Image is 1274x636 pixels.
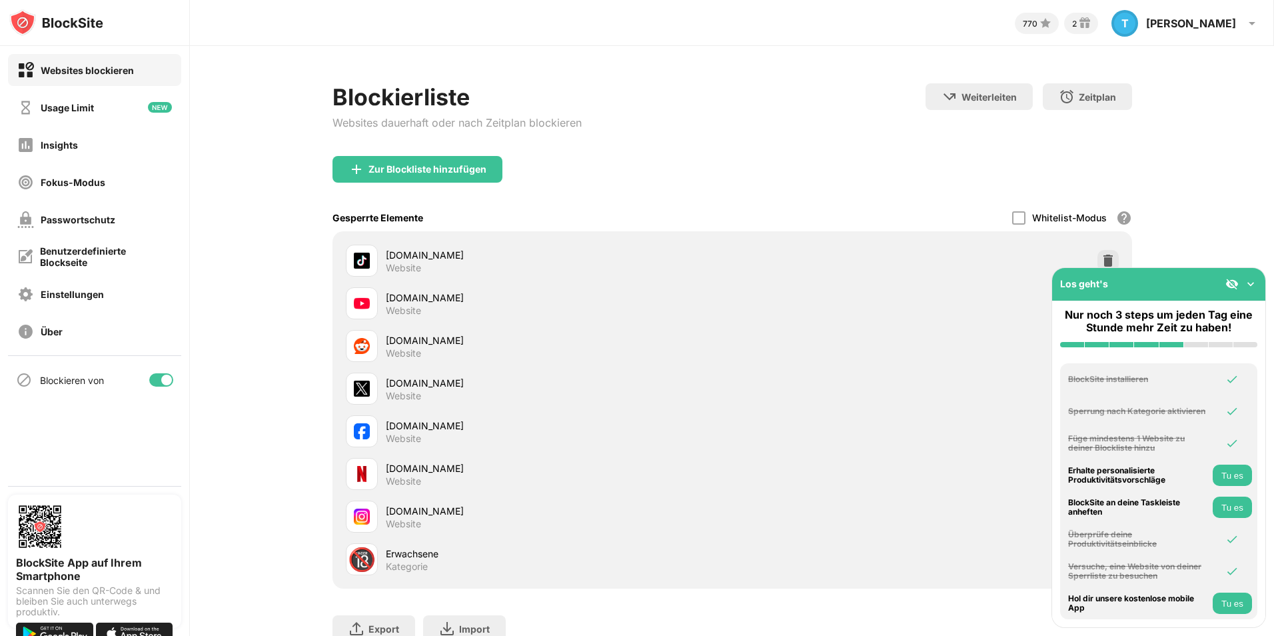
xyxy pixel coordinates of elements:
[354,423,370,439] img: favicons
[41,65,134,76] div: Websites blockieren
[1068,562,1209,581] div: Versuche, eine Website von deiner Sperrliste zu besuchen
[40,375,104,386] div: Blockieren von
[354,338,370,354] img: favicons
[386,461,732,475] div: [DOMAIN_NAME]
[17,211,34,228] img: password-protection-off.svg
[368,623,399,635] div: Export
[1225,533,1239,546] img: omni-check.svg
[17,137,34,153] img: insights-off.svg
[1077,15,1093,31] img: reward-small.svg
[1111,10,1138,37] div: T
[961,91,1017,103] div: Weiterleiten
[16,503,64,551] img: options-page-qr-code.png
[1225,437,1239,450] img: omni-check.svg
[16,556,173,583] div: BlockSite App auf Ihrem Smartphone
[386,305,421,317] div: Website
[41,326,63,337] div: Über
[354,509,370,525] img: favicons
[9,9,103,36] img: logo-blocksite.svg
[386,333,732,347] div: [DOMAIN_NAME]
[459,623,490,635] div: Import
[1068,594,1209,613] div: Hol dir unsere kostenlose mobile App
[354,381,370,397] img: favicons
[1068,530,1209,549] div: Überprüfe deine Produktivitätseinblicke
[17,62,34,79] img: block-on.svg
[17,174,34,191] img: focus-off.svg
[386,433,421,445] div: Website
[386,518,421,530] div: Website
[386,248,732,262] div: [DOMAIN_NAME]
[40,245,172,268] div: Benutzerdefinierte Blockseite
[1068,466,1209,485] div: Erhalte personalisierte Produktivitätsvorschläge
[17,249,33,265] img: customize-block-page-off.svg
[354,466,370,482] img: favicons
[386,262,421,274] div: Website
[386,475,421,487] div: Website
[17,99,34,116] img: time-usage-off.svg
[386,547,732,561] div: Erwachsene
[1032,212,1107,223] div: Whitelist-Modus
[386,291,732,305] div: [DOMAIN_NAME]
[1037,15,1053,31] img: points-small.svg
[386,561,428,573] div: Kategorie
[1213,593,1252,614] button: Tu es
[1060,278,1108,289] div: Los geht's
[354,295,370,311] img: favicons
[386,347,421,359] div: Website
[1146,17,1236,30] div: [PERSON_NAME]
[1079,91,1116,103] div: Zeitplan
[386,504,732,518] div: [DOMAIN_NAME]
[1225,277,1239,291] img: eye-not-visible.svg
[1068,407,1209,416] div: Sperrung nach Kategorie aktivieren
[41,139,78,151] div: Insights
[354,253,370,269] img: favicons
[1244,277,1257,291] img: omni-setup-toggle.svg
[1213,497,1252,518] button: Tu es
[1068,375,1209,384] div: BlockSite installieren
[41,177,105,188] div: Fokus-Modus
[1213,465,1252,486] button: Tu es
[386,376,732,390] div: [DOMAIN_NAME]
[148,102,172,113] img: new-icon.svg
[368,164,486,175] div: Zur Blockliste hinzufügen
[348,546,376,573] div: 🔞
[332,83,582,111] div: Blockierliste
[1068,434,1209,453] div: Füge mindestens 1 Website zu deiner Blockliste hinzu
[17,286,34,303] img: settings-off.svg
[1072,19,1077,29] div: 2
[1225,373,1239,386] img: omni-check.svg
[1060,309,1257,334] div: Nur noch 3 steps um jeden Tag eine Stunde mehr Zeit zu haben!
[1225,405,1239,418] img: omni-check.svg
[1023,19,1037,29] div: 770
[1225,565,1239,578] img: omni-check.svg
[332,116,582,129] div: Websites dauerhaft oder nach Zeitplan blockieren
[1068,498,1209,517] div: BlockSite an deine Taskleiste anheften
[41,102,94,113] div: Usage Limit
[16,372,32,388] img: blocking-icon.svg
[386,419,732,433] div: [DOMAIN_NAME]
[17,323,34,340] img: about-off.svg
[386,390,421,402] div: Website
[16,585,173,617] div: Scannen Sie den QR-Code & und bleiben Sie auch unterwegs produktiv.
[41,214,115,225] div: Passwortschutz
[332,212,423,223] div: Gesperrte Elemente
[41,289,104,300] div: Einstellungen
